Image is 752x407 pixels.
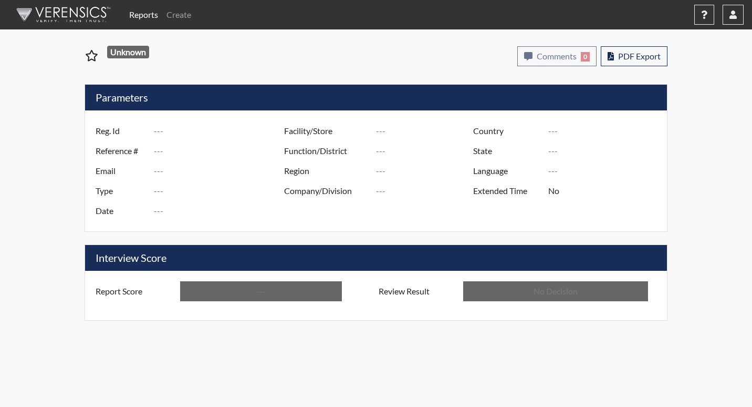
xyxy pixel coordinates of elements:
[601,46,667,66] button: PDF Export
[376,161,476,181] input: ---
[154,201,287,221] input: ---
[125,4,162,25] a: Reports
[162,4,195,25] a: Create
[88,141,154,161] label: Reference #
[88,201,154,221] label: Date
[154,141,287,161] input: ---
[276,181,376,201] label: Company/Division
[517,46,597,66] button: Comments0
[88,161,154,181] label: Email
[537,51,577,61] span: Comments
[107,46,150,58] span: Unknown
[276,161,376,181] label: Region
[463,281,648,301] input: No Decision
[581,52,590,62] span: 0
[276,121,376,141] label: Facility/Store
[88,121,154,141] label: Reg. Id
[548,121,664,141] input: ---
[465,121,548,141] label: Country
[88,181,154,201] label: Type
[85,245,667,271] h5: Interview Score
[376,121,476,141] input: ---
[154,121,287,141] input: ---
[88,281,180,301] label: Report Score
[548,161,664,181] input: ---
[276,141,376,161] label: Function/District
[548,181,664,201] input: ---
[154,181,287,201] input: ---
[548,141,664,161] input: ---
[154,161,287,181] input: ---
[85,85,667,110] h5: Parameters
[376,181,476,201] input: ---
[371,281,463,301] label: Review Result
[376,141,476,161] input: ---
[465,141,548,161] label: State
[618,51,661,61] span: PDF Export
[180,281,342,301] input: ---
[465,181,548,201] label: Extended Time
[465,161,548,181] label: Language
